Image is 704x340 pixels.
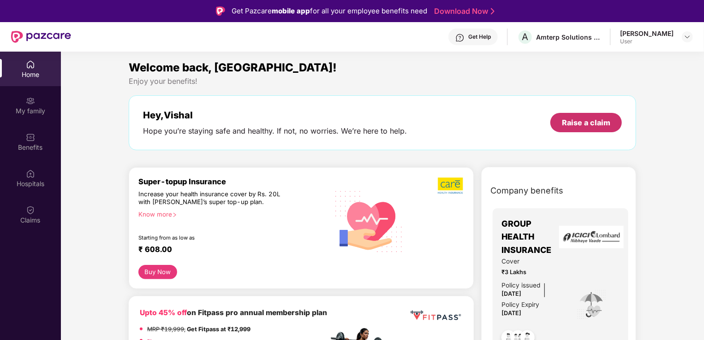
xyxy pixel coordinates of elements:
span: Company benefits [491,184,564,197]
div: Get Help [468,33,491,41]
span: right [172,212,177,217]
img: svg+xml;base64,PHN2ZyBpZD0iQ2xhaW0iIHhtbG5zPSJodHRwOi8vd3d3LnczLm9yZy8yMDAwL3N2ZyIgd2lkdGg9IjIwIi... [26,205,35,215]
span: Cover [502,257,564,266]
img: svg+xml;base64,PHN2ZyBpZD0iSG9tZSIgeG1sbnM9Imh0dHA6Ly93d3cudzMub3JnLzIwMDAvc3ZnIiB3aWR0aD0iMjAiIG... [26,60,35,69]
div: Policy issued [502,281,541,290]
div: ₹ 608.00 [138,245,319,256]
div: Increase your health insurance cover by Rs. 20L with [PERSON_NAME]’s super top-up plan. [138,190,289,206]
img: svg+xml;base64,PHN2ZyBpZD0iSGVscC0zMngzMiIgeG1sbnM9Imh0dHA6Ly93d3cudzMub3JnLzIwMDAvc3ZnIiB3aWR0aD... [455,33,465,42]
div: Hope you’re staying safe and healthy. If not, no worries. We’re here to help. [143,126,407,136]
img: svg+xml;base64,PHN2ZyB3aWR0aD0iMjAiIGhlaWdodD0iMjAiIHZpZXdCb3g9IjAgMCAyMCAyMCIgZmlsbD0ibm9uZSIgeG... [26,96,35,106]
strong: mobile app [272,6,310,15]
img: b5dec4f62d2307b9de63beb79f102df3.png [438,177,464,194]
div: Super-topup Insurance [138,177,328,186]
a: Download Now [434,6,492,16]
span: GROUP HEALTH INSURANCE [502,217,564,257]
img: New Pazcare Logo [11,31,71,43]
del: MRP ₹19,999, [147,326,185,333]
div: Amterp Solutions India Private Limited [536,33,601,41]
span: ₹3 Lakhs [502,268,564,277]
img: svg+xml;base64,PHN2ZyB4bWxucz0iaHR0cDovL3d3dy53My5vcmcvMjAwMC9zdmciIHhtbG5zOnhsaW5rPSJodHRwOi8vd3... [328,180,410,262]
div: Get Pazcare for all your employee benefits need [232,6,427,17]
img: Stroke [491,6,495,16]
img: fppp.png [409,307,463,324]
div: Policy Expiry [502,300,540,310]
strong: Get Fitpass at ₹12,999 [187,326,251,333]
button: Buy Now [138,265,177,279]
b: on Fitpass pro annual membership plan [140,308,327,317]
img: insurerLogo [559,226,624,248]
div: Starting from as low as [138,234,289,241]
img: svg+xml;base64,PHN2ZyBpZD0iSG9zcGl0YWxzIiB4bWxucz0iaHR0cDovL3d3dy53My5vcmcvMjAwMC9zdmciIHdpZHRoPS... [26,169,35,178]
div: Hey, Vishal [143,110,407,121]
div: Know more [138,211,323,217]
img: Logo [216,6,225,16]
span: A [522,31,529,42]
img: icon [577,289,607,320]
b: Upto 45% off [140,308,187,317]
img: svg+xml;base64,PHN2ZyBpZD0iQmVuZWZpdHMiIHhtbG5zPSJodHRwOi8vd3d3LnczLm9yZy8yMDAwL3N2ZyIgd2lkdGg9Ij... [26,133,35,142]
img: svg+xml;base64,PHN2ZyBpZD0iRHJvcGRvd24tMzJ4MzIiIHhtbG5zPSJodHRwOi8vd3d3LnczLm9yZy8yMDAwL3N2ZyIgd2... [684,33,691,41]
div: [PERSON_NAME] [620,29,674,38]
div: Enjoy your benefits! [129,76,636,86]
div: Raise a claim [562,117,610,128]
span: Welcome back, [GEOGRAPHIC_DATA]! [129,61,337,74]
span: [DATE] [502,310,522,317]
span: [DATE] [502,290,522,297]
div: User [620,38,674,45]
